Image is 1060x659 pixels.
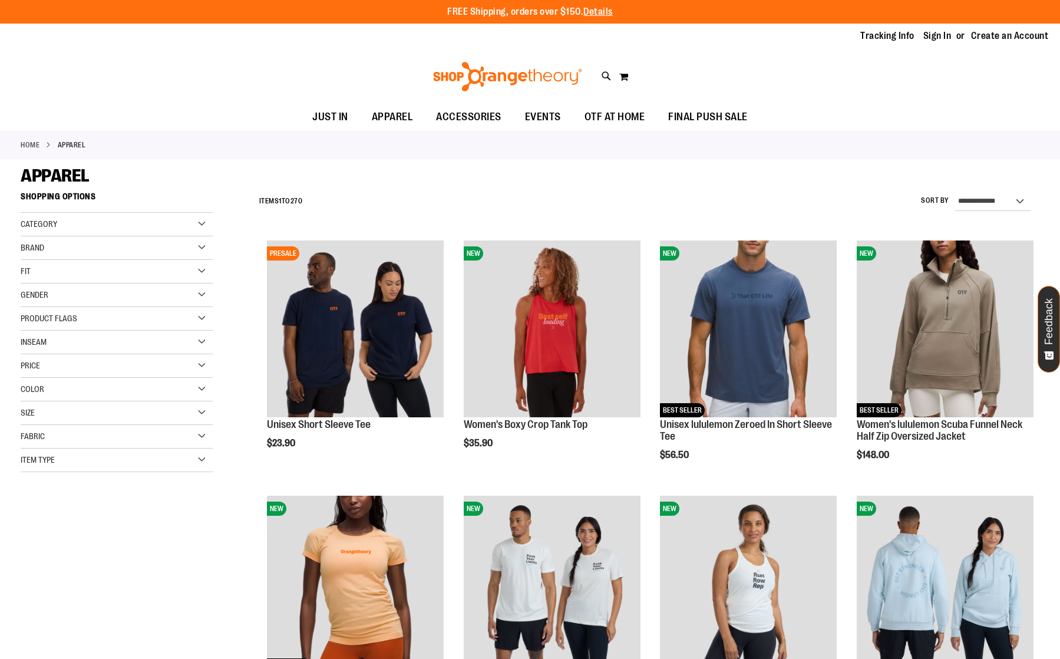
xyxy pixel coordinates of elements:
span: EVENTS [525,104,561,130]
span: JUST IN [312,104,348,130]
a: Image of Womens Boxy Crop TankNEW [464,240,640,419]
span: NEW [267,502,286,516]
span: $56.50 [660,450,691,460]
span: Brand [21,243,44,252]
a: Women's lululemon Scuba Funnel Neck Half Zip Oversized JacketNEWBEST SELLER [857,240,1033,419]
span: NEW [464,246,483,261]
a: Sign In [923,29,952,42]
a: Women's lululemon Scuba Funnel Neck Half Zip Oversized Jacket [857,419,1022,442]
div: product [654,235,843,490]
div: product [458,235,646,479]
span: Item Type [21,455,55,464]
span: NEW [660,246,679,261]
span: $23.90 [267,438,297,449]
span: APPAREL [21,166,90,186]
a: Details [583,6,613,17]
span: Fabric [21,431,45,441]
img: Shop Orangetheory [431,62,584,91]
a: ACCESSORIES [424,104,513,131]
span: 1 [279,197,282,205]
img: Image of Unisex Short Sleeve Tee [267,240,444,417]
span: NEW [660,502,679,516]
label: Sort By [921,196,949,206]
a: JUST IN [301,104,360,131]
a: Unisex Short Sleeve Tee [267,419,371,430]
a: OTF AT HOME [573,104,657,131]
a: Image of Unisex Short Sleeve TeePRESALE [267,240,444,419]
span: PRESALE [267,246,299,261]
span: NEW [857,246,876,261]
img: Image of Womens Boxy Crop Tank [464,240,640,417]
span: $148.00 [857,450,891,460]
span: NEW [464,502,483,516]
span: 270 [290,197,303,205]
span: Gender [21,290,48,299]
span: Size [21,408,35,417]
a: FINAL PUSH SALE [656,104,759,131]
span: Color [21,384,44,394]
a: Unisex lululemon Zeroed In Short Sleeve Tee [660,419,832,442]
span: Feedback [1044,298,1055,345]
a: Unisex lululemon Zeroed In Short Sleeve TeeNEWBEST SELLER [660,240,837,419]
div: product [851,235,1039,490]
span: Product Flags [21,314,77,323]
a: Women's Boxy Crop Tank Top [464,419,587,430]
a: Tracking Info [860,29,914,42]
span: APPAREL [372,104,413,130]
strong: APPAREL [58,140,86,150]
span: Category [21,219,57,229]
span: Price [21,361,40,370]
span: OTF AT HOME [585,104,645,130]
a: APPAREL [360,104,425,130]
span: NEW [857,502,876,516]
button: Feedback - Show survey [1038,286,1060,373]
div: product [261,235,450,479]
span: FINAL PUSH SALE [668,104,748,130]
strong: Shopping Options [21,186,213,213]
span: Inseam [21,337,47,347]
img: Women's lululemon Scuba Funnel Neck Half Zip Oversized Jacket [857,240,1033,417]
a: Create an Account [971,29,1049,42]
span: ACCESSORIES [436,104,501,130]
img: Unisex lululemon Zeroed In Short Sleeve Tee [660,240,837,417]
a: EVENTS [513,104,573,131]
span: BEST SELLER [660,403,705,417]
h2: Items to [259,192,303,210]
span: Fit [21,266,31,276]
p: FREE Shipping, orders over $150. [447,5,613,19]
span: BEST SELLER [857,403,902,417]
a: Home [21,140,39,150]
span: $35.90 [464,438,494,449]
